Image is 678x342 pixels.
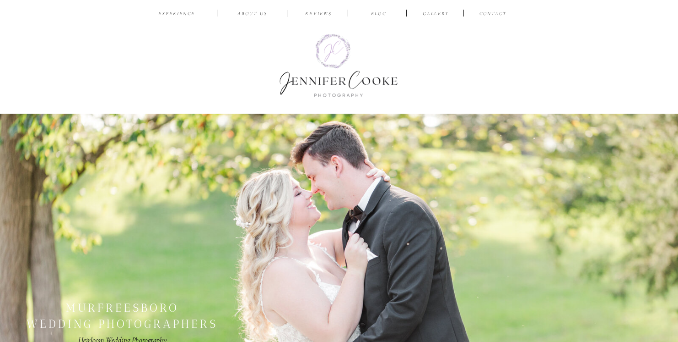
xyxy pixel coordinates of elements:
a: ABOUT US [231,10,274,19]
a: CONTACT [478,10,508,19]
a: EXPERIENCE [155,10,198,19]
h2: murfreesboro wedding photographers [7,300,237,332]
a: reviews [297,10,340,19]
a: Gallery [420,10,451,19]
a: BLOG [364,10,393,19]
